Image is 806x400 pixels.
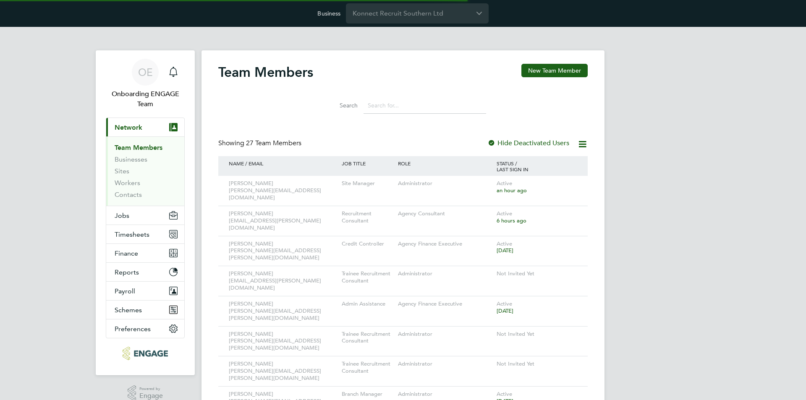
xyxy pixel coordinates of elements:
a: Contacts [115,191,142,199]
div: Administrator [396,327,495,342]
div: STATUS / LAST SIGN IN [495,156,579,176]
div: [PERSON_NAME] [PERSON_NAME][EMAIL_ADDRESS][DOMAIN_NAME] [227,176,340,206]
div: [PERSON_NAME] [EMAIL_ADDRESS][PERSON_NAME][DOMAIN_NAME] [227,266,340,296]
div: JOB TITLE [340,156,396,170]
div: Not Invited Yet [495,327,579,342]
span: Powered by [139,385,163,392]
div: [PERSON_NAME] [PERSON_NAME][EMAIL_ADDRESS][PERSON_NAME][DOMAIN_NAME] [227,296,340,326]
span: Finance [115,249,138,257]
span: [DATE] [497,307,513,314]
div: Administrator [396,176,495,191]
button: Schemes [106,301,184,319]
div: Credit Controller [340,236,396,252]
div: Site Manager [340,176,396,191]
a: Go to home page [106,347,185,360]
div: Trainee Recruitment Consultant [340,266,396,289]
a: Team Members [115,144,162,152]
span: an hour ago [497,187,527,194]
a: OEOnboarding ENGAGE Team [106,59,185,109]
div: [PERSON_NAME] [EMAIL_ADDRESS][PERSON_NAME][DOMAIN_NAME] [227,206,340,236]
a: Businesses [115,155,147,163]
button: Preferences [106,319,184,338]
div: ROLE [396,156,495,170]
div: Admin Assistance [340,296,396,312]
div: Active [495,206,579,229]
button: Finance [106,244,184,262]
span: Payroll [115,287,135,295]
div: Agency Consultant [396,206,495,222]
span: 27 Team Members [246,139,301,147]
span: [DATE] [497,247,513,254]
input: Search for... [364,97,486,114]
div: Trainee Recruitment Consultant [340,327,396,349]
div: [PERSON_NAME] [PERSON_NAME][EMAIL_ADDRESS][PERSON_NAME][DOMAIN_NAME] [227,236,340,266]
span: OE [138,67,153,78]
div: Showing [218,139,303,148]
div: Agency Finance Executive [396,296,495,312]
div: Administrator [396,356,495,372]
span: Onboarding ENGAGE Team [106,89,185,109]
span: 6 hours ago [497,217,526,224]
label: Search [320,102,358,109]
div: Trainee Recruitment Consultant [340,356,396,379]
button: New Team Member [521,64,588,77]
span: Jobs [115,212,129,220]
div: Not Invited Yet [495,266,579,282]
span: Network [115,123,142,131]
div: Network [106,136,184,206]
div: NAME / EMAIL [227,156,340,170]
img: konnectrecruit-logo-retina.png [123,347,167,360]
div: Active [495,176,579,199]
span: Engage [139,392,163,400]
span: Timesheets [115,230,149,238]
span: Schemes [115,306,142,314]
div: Recruitment Consultant [340,206,396,229]
div: [PERSON_NAME] [PERSON_NAME][EMAIL_ADDRESS][PERSON_NAME][DOMAIN_NAME] [227,327,340,356]
button: Timesheets [106,225,184,243]
h2: Team Members [218,64,313,81]
div: Active [495,296,579,319]
div: Not Invited Yet [495,356,579,372]
span: Preferences [115,325,151,333]
nav: Main navigation [96,50,195,375]
div: Administrator [396,266,495,282]
a: Workers [115,179,140,187]
button: Payroll [106,282,184,300]
a: Sites [115,167,129,175]
div: [PERSON_NAME] [PERSON_NAME][EMAIL_ADDRESS][PERSON_NAME][DOMAIN_NAME] [227,356,340,386]
button: Reports [106,263,184,281]
span: Reports [115,268,139,276]
button: Network [106,118,184,136]
div: Agency Finance Executive [396,236,495,252]
label: Business [317,10,340,17]
button: Jobs [106,206,184,225]
div: Active [495,236,579,259]
label: Hide Deactivated Users [487,139,569,147]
